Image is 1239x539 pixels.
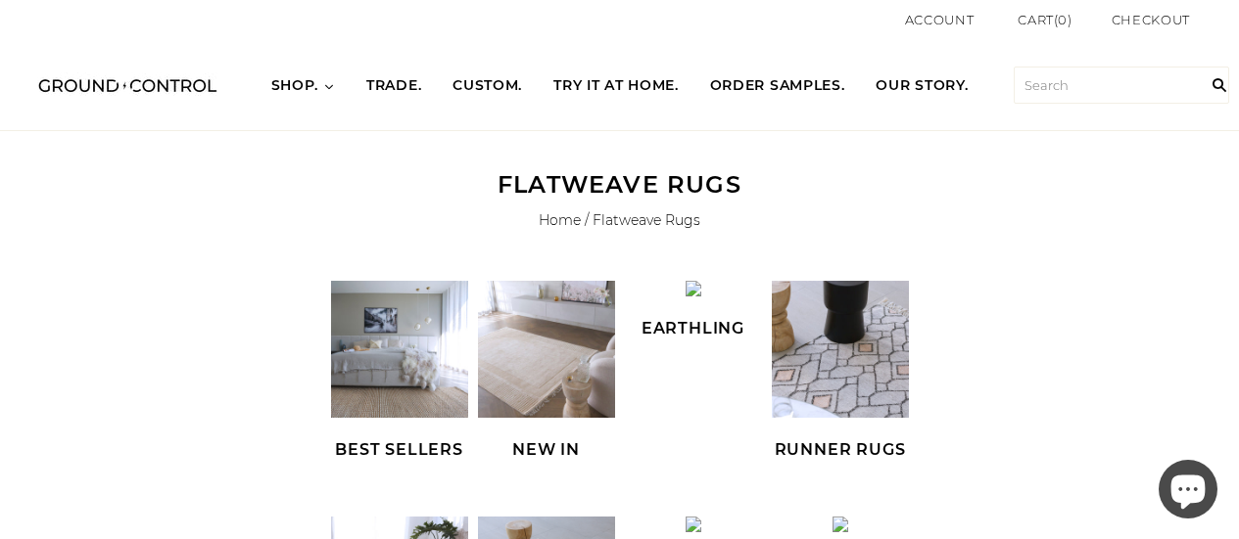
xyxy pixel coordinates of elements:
a: Home [539,211,581,229]
h3: New In [478,440,615,460]
span: OUR STORY. [876,76,968,96]
span: Flatweave Rugs [593,211,700,229]
span: TRY IT AT HOME. [553,76,679,96]
a: Best Sellers [331,404,468,460]
a: SHOP. [256,59,352,113]
a: CUSTOM. [437,59,538,113]
img: ODETTA_CLOSE_UP_2_320x320_crop_center.jpg [833,517,848,532]
h1: Flatweave Rugs [3,170,1237,200]
img: ATHENA_ARCH_WEAVE_-_CROP_5_320x320_crop_center.jpg [478,281,615,418]
a: TRADE. [351,59,437,113]
span: TRADE. [366,76,421,96]
span: 0 [1058,12,1068,27]
span: Cart [1018,12,1054,27]
h3: Best Sellers [331,440,468,460]
a: Cart(0) [1018,10,1072,30]
input: Search [1200,40,1239,130]
span: SHOP. [271,76,319,96]
span: CUSTOM. [453,76,522,96]
img: ASHES_WEAVE_RUNNER_2_320x320_crop_center.jpg [772,281,909,418]
a: OUR STORY. [860,59,983,113]
img: RIVER_WEAVE_BLACK_CROP_3_320x320_crop_center.jpg [686,281,701,296]
inbox-online-store-chat: Shopify online store chat [1153,460,1223,523]
a: Runner Rugs [772,404,909,460]
a: TRY IT AT HOME. [538,59,694,113]
a: ORDER SAMPLES. [694,59,861,113]
span: / [585,211,589,229]
span: ORDER SAMPLES. [710,76,845,96]
img: GEMINI_CREAM_2_320x320_crop_center.jpg [331,281,468,418]
a: Earthling [625,283,762,338]
a: New In [478,404,615,460]
input: Search [1014,67,1229,104]
h3: Runner Rugs [772,440,909,460]
img: HONEYCOMB_CREAM_CROP_2_320x320_crop_center.jpg [686,517,701,532]
h3: Earthling [625,319,762,338]
a: Account [905,12,975,27]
